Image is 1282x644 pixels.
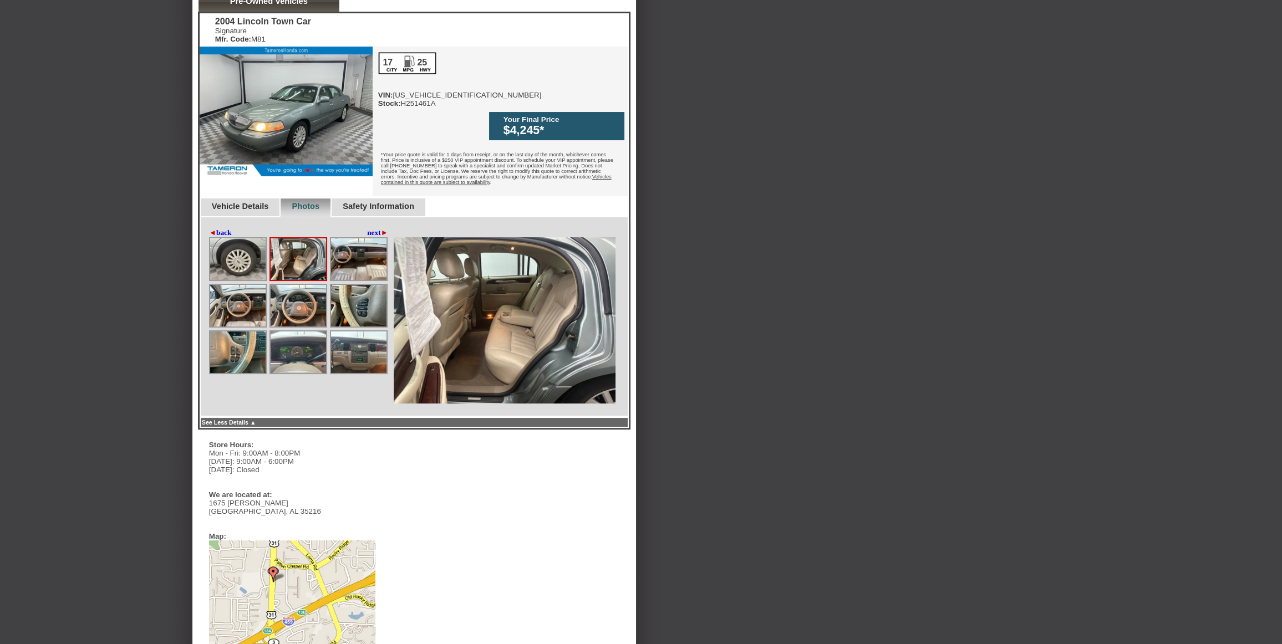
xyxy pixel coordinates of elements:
[381,228,388,237] span: ►
[343,202,414,211] a: Safety Information
[394,237,615,403] img: Image.aspx
[215,17,311,27] div: 2004 Lincoln Town Car
[215,27,311,43] div: Signature M81
[271,285,326,326] img: Image.aspx
[503,124,619,137] div: $4,245*
[503,115,619,124] div: Your Final Price
[416,58,428,68] div: 25
[209,532,226,540] div: Map:
[209,499,375,515] div: 1675 [PERSON_NAME] [GEOGRAPHIC_DATA], AL 35216
[331,331,386,373] img: Image.aspx
[331,285,386,326] img: Image.aspx
[209,449,375,474] div: Mon - Fri: 9:00AM - 8:00PM [DATE]: 9:00AM - 6:00PM [DATE]: Closed
[381,174,612,185] u: Vehicles contained in this quote are subject to availability
[209,228,216,237] span: ◄
[202,419,256,426] a: See Less Details ▲
[209,441,370,449] div: Store Hours:
[210,238,266,280] img: Image.aspx
[209,490,370,499] div: We are located at:
[271,331,326,373] img: Image.aspx
[378,52,542,108] div: [US_VEHICLE_IDENTIFICATION_NUMBER] H251461A
[200,47,373,176] img: 2004 Lincoln Town Car
[210,285,266,326] img: Image.aspx
[209,228,232,237] a: ◄back
[292,202,319,211] a: Photos
[378,99,401,108] b: Stock:
[373,144,628,196] div: *Your price quote is valid for 1 days from receipt, or on the last day of the month, whichever co...
[212,202,269,211] a: Vehicle Details
[210,331,266,373] img: Image.aspx
[367,228,388,237] a: next►
[215,35,251,43] b: Mfr. Code:
[382,58,394,68] div: 17
[331,238,386,280] img: Image.aspx
[378,91,393,99] b: VIN:
[271,238,326,280] img: Image.aspx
